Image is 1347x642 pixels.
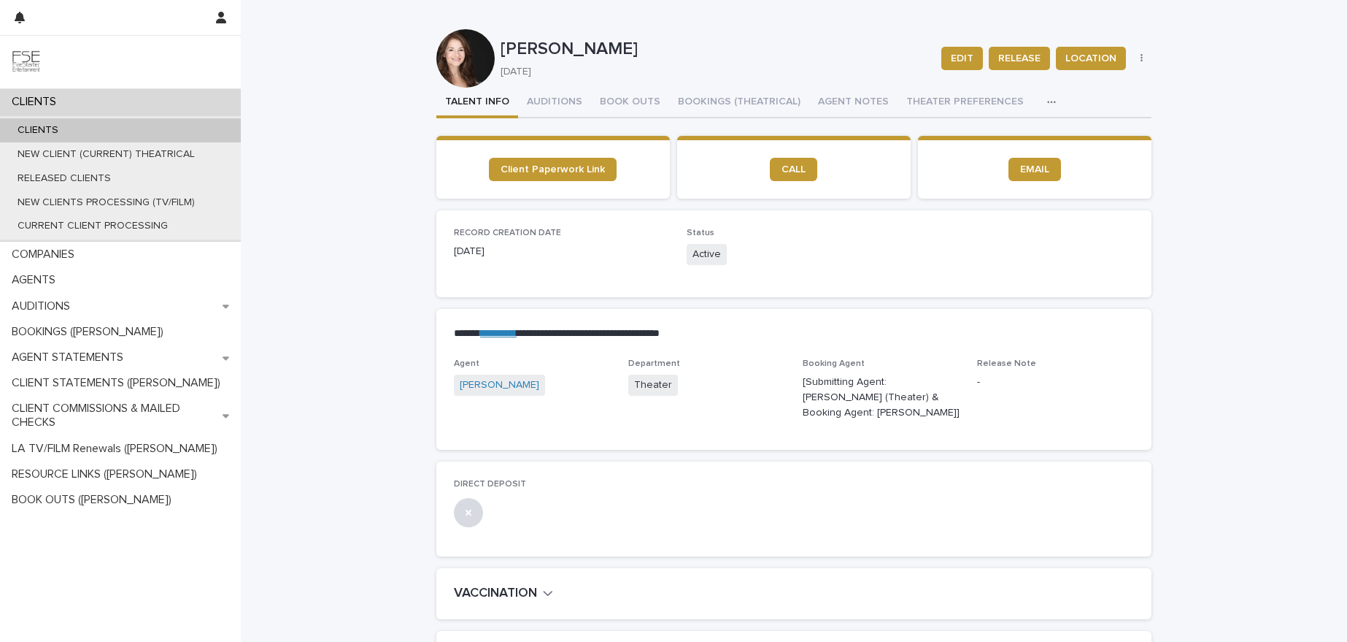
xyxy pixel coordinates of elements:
p: COMPANIES [6,248,86,261]
button: LOCATION [1056,47,1126,70]
span: Client Paperwork Link [501,164,605,175]
span: EMAIL [1020,164,1049,175]
span: RECORD CREATION DATE [454,229,561,237]
p: AUDITIONS [6,299,82,313]
p: CLIENTS [6,95,68,109]
button: EDIT [941,47,983,70]
span: Active [687,244,727,265]
button: BOOKINGS (THEATRICAL) [669,88,809,118]
a: [PERSON_NAME] [460,378,539,393]
p: AGENTS [6,273,67,287]
span: Theater [628,375,678,396]
h2: VACCINATION [454,586,537,602]
span: Department [628,359,680,368]
button: RELEASE [989,47,1050,70]
span: Agent [454,359,479,368]
span: CALL [781,164,806,175]
span: Status [687,229,714,237]
a: CALL [770,158,817,181]
p: CLIENTS [6,124,70,137]
span: RELEASE [998,51,1041,66]
p: BOOKINGS ([PERSON_NAME]) [6,325,175,339]
span: Release Note [977,359,1036,368]
span: EDIT [951,51,973,66]
p: [DATE] [501,66,924,78]
p: BOOK OUTS ([PERSON_NAME]) [6,493,183,507]
p: [DATE] [454,244,669,259]
button: BOOK OUTS [591,88,669,118]
p: - [977,375,1134,390]
p: LA TV/FILM Renewals ([PERSON_NAME]) [6,442,229,456]
p: CLIENT COMMISSIONS & MAILED CHECKS [6,402,223,429]
a: EMAIL [1008,158,1061,181]
p: CLIENT STATEMENTS ([PERSON_NAME]) [6,376,232,390]
p: AGENT STATEMENTS [6,351,135,364]
p: [PERSON_NAME] [501,39,930,60]
p: NEW CLIENTS PROCESSING (TV/FILM) [6,196,207,209]
img: 9JgRvJ3ETPGCJDhvPVA5 [12,47,41,77]
button: AUDITIONS [518,88,591,118]
p: RESOURCE LINKS ([PERSON_NAME]) [6,467,209,481]
button: AGENT NOTES [809,88,898,118]
a: Client Paperwork Link [489,158,617,181]
p: CURRENT CLIENT PROCESSING [6,220,180,232]
button: TALENT INFO [436,88,518,118]
p: RELEASED CLIENTS [6,172,123,185]
p: [Submitting Agent: [PERSON_NAME] (Theater) & Booking Agent: [PERSON_NAME]] [803,375,960,420]
span: DIRECT DEPOSIT [454,480,526,489]
p: NEW CLIENT (CURRENT) THEATRICAL [6,148,207,161]
span: LOCATION [1065,51,1116,66]
button: THEATER PREFERENCES [898,88,1033,118]
span: Booking Agent [803,359,865,368]
button: VACCINATION [454,586,553,602]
